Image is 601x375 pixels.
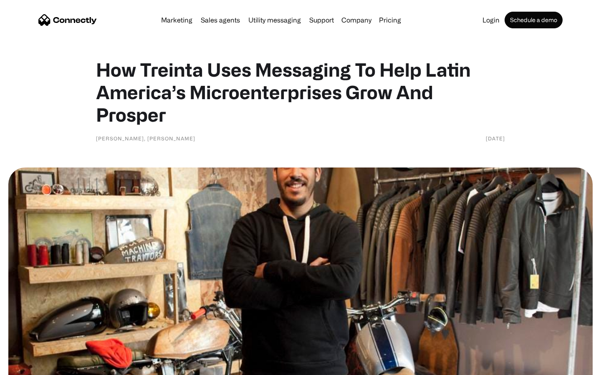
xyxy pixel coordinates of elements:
div: Company [341,14,371,26]
h1: How Treinta Uses Messaging To Help Latin America’s Microenterprises Grow And Prosper [96,58,505,126]
div: [PERSON_NAME], [PERSON_NAME] [96,134,195,142]
div: [DATE] [486,134,505,142]
ul: Language list [17,360,50,372]
a: Sales agents [197,17,243,23]
a: Schedule a demo [505,12,563,28]
a: Utility messaging [245,17,304,23]
a: home [38,14,97,26]
div: Company [339,14,374,26]
a: Pricing [376,17,404,23]
a: Support [306,17,337,23]
a: Marketing [158,17,196,23]
aside: Language selected: English [8,360,50,372]
a: Login [479,17,503,23]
